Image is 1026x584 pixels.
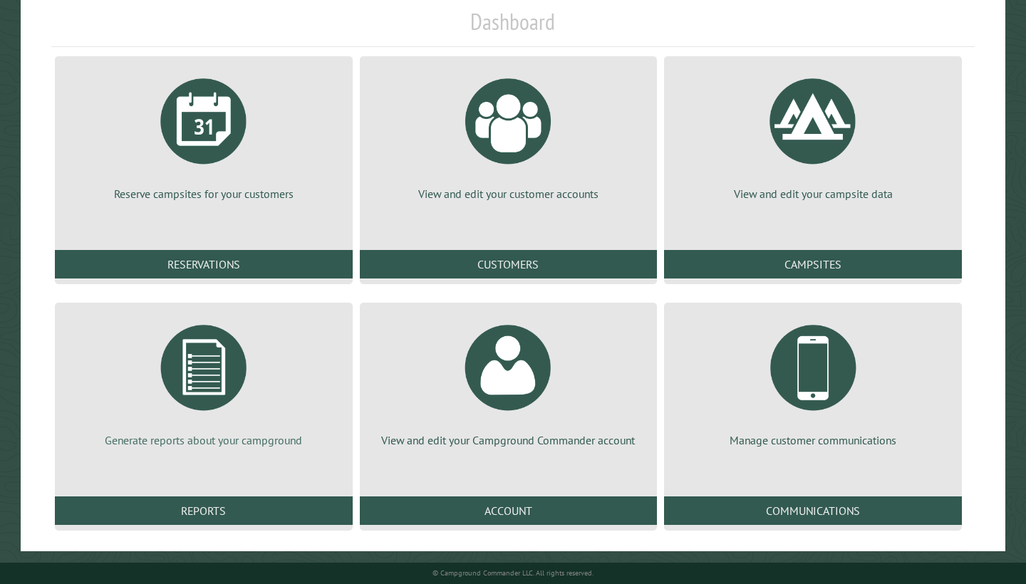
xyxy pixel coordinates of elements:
[360,250,658,278] a: Customers
[377,68,641,202] a: View and edit your customer accounts
[377,432,641,448] p: View and edit your Campground Commander account
[432,568,594,578] small: © Campground Commander LLC. All rights reserved.
[55,496,353,525] a: Reports
[360,496,658,525] a: Account
[681,314,945,448] a: Manage customer communications
[681,186,945,202] p: View and edit your campsite data
[681,432,945,448] p: Manage customer communications
[55,250,353,278] a: Reservations
[72,314,336,448] a: Generate reports about your campground
[664,496,962,525] a: Communications
[51,8,975,47] h1: Dashboard
[72,432,336,448] p: Generate reports about your campground
[681,68,945,202] a: View and edit your campsite data
[377,186,641,202] p: View and edit your customer accounts
[377,314,641,448] a: View and edit your Campground Commander account
[664,250,962,278] a: Campsites
[72,68,336,202] a: Reserve campsites for your customers
[72,186,336,202] p: Reserve campsites for your customers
